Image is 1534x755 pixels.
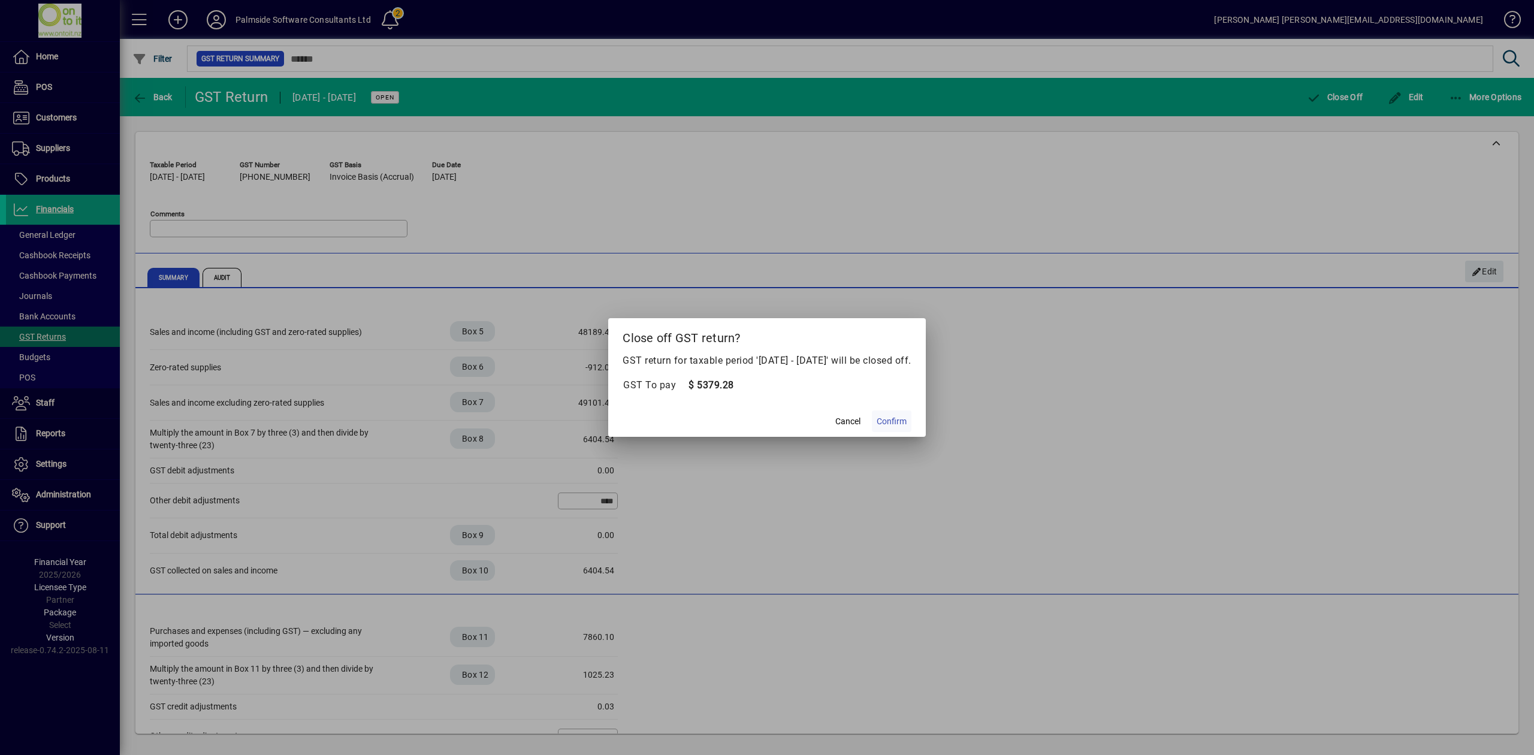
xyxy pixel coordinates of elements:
td: GST To pay [623,377,688,393]
p: GST return for taxable period '[DATE] - [DATE]' will be closed off. [623,354,911,368]
span: Confirm [877,415,907,428]
span: Cancel [835,415,860,428]
button: Cancel [829,410,867,432]
h2: Close off GST return? [608,318,926,353]
td: $ 5379.28 [688,377,736,393]
button: Confirm [872,410,911,432]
